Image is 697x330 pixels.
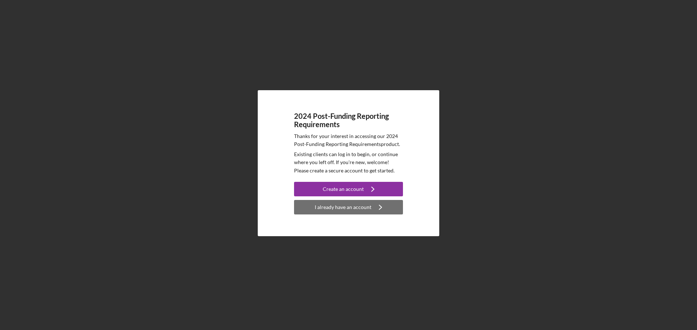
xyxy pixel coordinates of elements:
p: Existing clients can log in to begin, or continue where you left off. If you're new, welcome! Ple... [294,150,403,175]
button: Create an account [294,182,403,196]
p: Thanks for your interest in accessing our 2024 Post-Funding Reporting Requirements product. [294,132,403,149]
div: I already have an account [315,200,371,214]
button: I already have an account [294,200,403,214]
h4: 2024 Post-Funding Reporting Requirements [294,112,403,129]
div: Create an account [323,182,364,196]
a: Create an account [294,182,403,198]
